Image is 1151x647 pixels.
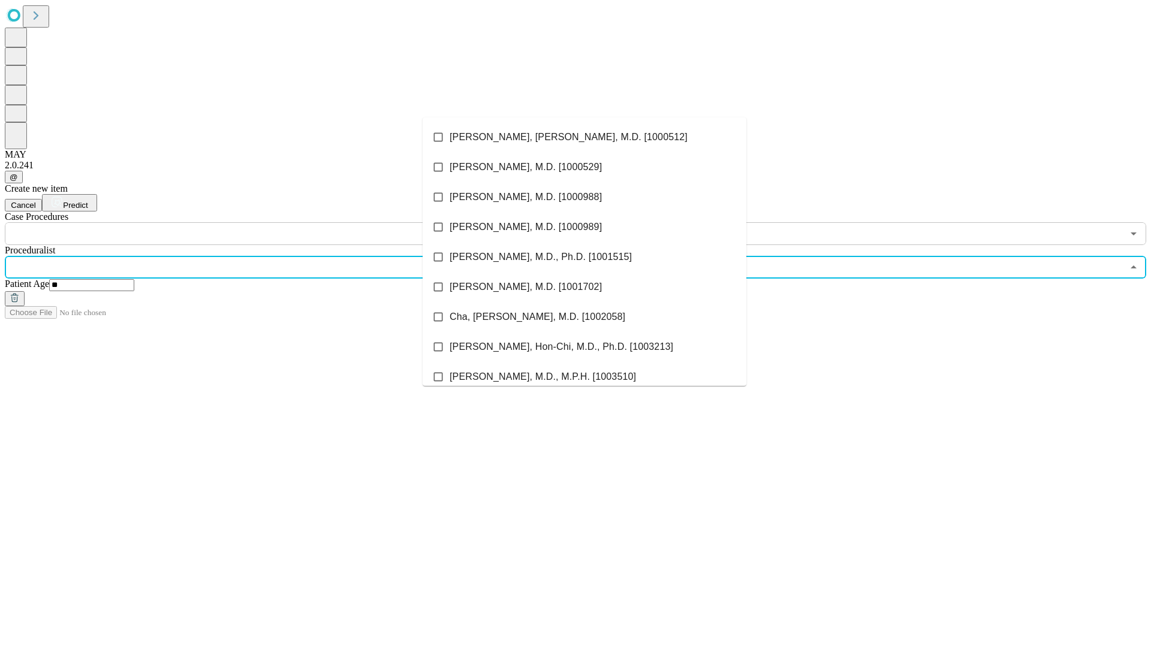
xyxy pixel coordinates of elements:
[450,220,602,234] span: [PERSON_NAME], M.D. [1000989]
[5,211,68,222] span: Scheduled Procedure
[10,173,18,182] span: @
[450,250,632,264] span: [PERSON_NAME], M.D., Ph.D. [1001515]
[5,245,55,255] span: Proceduralist
[5,199,42,211] button: Cancel
[42,194,97,211] button: Predict
[450,160,602,174] span: [PERSON_NAME], M.D. [1000529]
[450,130,688,144] span: [PERSON_NAME], [PERSON_NAME], M.D. [1000512]
[5,183,68,194] span: Create new item
[450,280,602,294] span: [PERSON_NAME], M.D. [1001702]
[5,160,1146,171] div: 2.0.241
[5,171,23,183] button: @
[5,149,1146,160] div: MAY
[450,190,602,204] span: [PERSON_NAME], M.D. [1000988]
[11,201,36,210] span: Cancel
[450,370,636,384] span: [PERSON_NAME], M.D., M.P.H. [1003510]
[5,279,49,289] span: Patient Age
[1125,259,1142,276] button: Close
[63,201,88,210] span: Predict
[450,340,673,354] span: [PERSON_NAME], Hon-Chi, M.D., Ph.D. [1003213]
[450,310,625,324] span: Cha, [PERSON_NAME], M.D. [1002058]
[1125,225,1142,242] button: Open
